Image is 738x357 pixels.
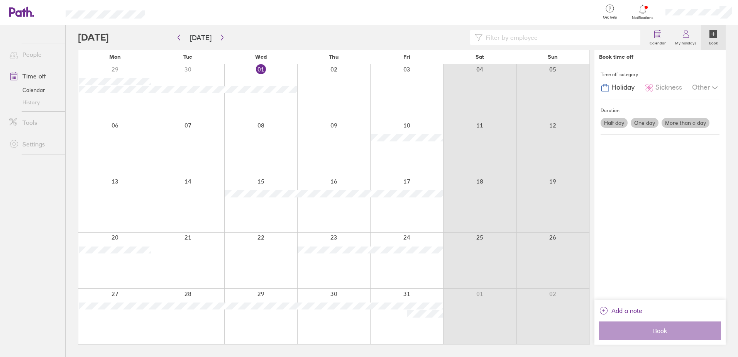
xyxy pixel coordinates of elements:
[329,54,339,60] span: Thu
[611,304,642,317] span: Add a note
[548,54,558,60] span: Sun
[599,304,642,317] button: Add a note
[3,136,65,152] a: Settings
[601,105,719,116] div: Duration
[670,25,701,50] a: My holidays
[184,31,218,44] button: [DATE]
[482,30,636,45] input: Filter by employee
[645,39,670,46] label: Calendar
[3,84,65,96] a: Calendar
[655,83,682,92] span: Sickness
[599,321,721,340] button: Book
[611,83,635,92] span: Holiday
[601,69,719,80] div: Time off category
[3,47,65,62] a: People
[476,54,484,60] span: Sat
[670,39,701,46] label: My holidays
[599,54,633,60] div: Book time off
[692,80,719,95] div: Other
[3,68,65,84] a: Time off
[704,39,723,46] label: Book
[662,118,709,128] label: More than a day
[631,118,658,128] label: One day
[630,4,655,20] a: Notifications
[598,15,623,20] span: Get help
[403,54,410,60] span: Fri
[601,118,628,128] label: Half day
[645,25,670,50] a: Calendar
[630,15,655,20] span: Notifications
[109,54,121,60] span: Mon
[183,54,192,60] span: Tue
[604,327,716,334] span: Book
[3,115,65,130] a: Tools
[255,54,267,60] span: Wed
[701,25,726,50] a: Book
[3,96,65,109] a: History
